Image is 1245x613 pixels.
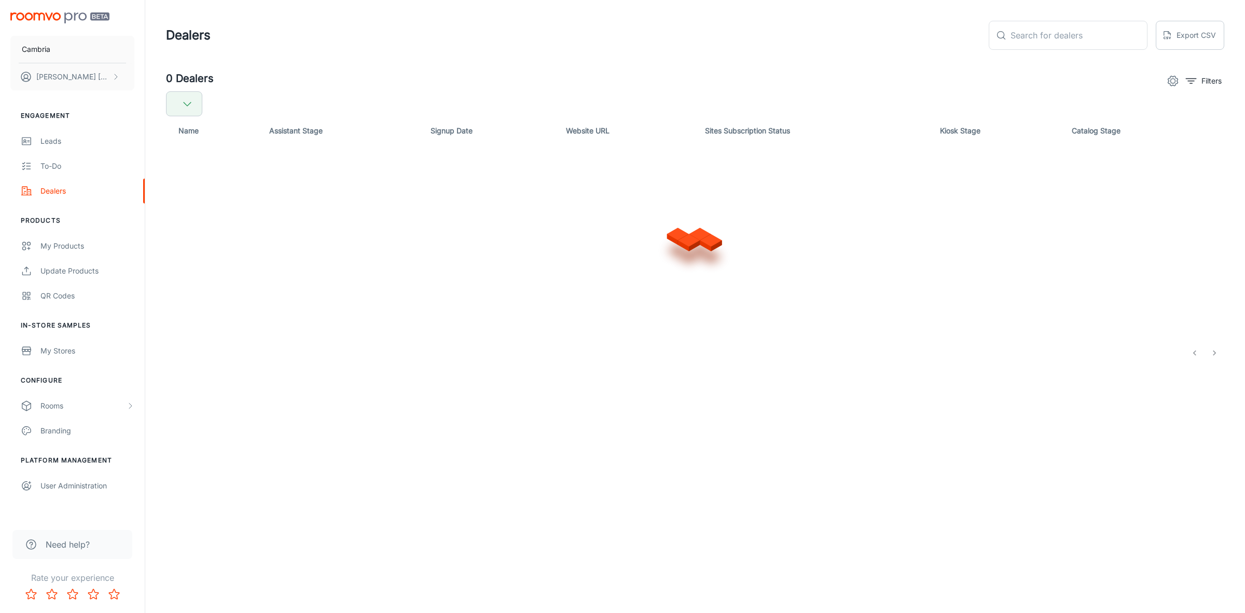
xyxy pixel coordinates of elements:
[166,71,214,87] h5: 0 Dealers
[1201,75,1222,87] p: Filters
[166,116,261,145] th: Name
[558,116,697,145] th: Website URL
[1185,345,1224,361] nav: pagination navigation
[10,12,109,23] img: Roomvo PRO Beta
[1011,21,1147,50] input: Search for dealers
[40,240,134,252] div: My Products
[36,71,109,83] p: [PERSON_NAME] [PERSON_NAME]
[10,63,134,90] button: [PERSON_NAME] [PERSON_NAME]
[10,36,134,63] button: Cambria
[40,160,134,172] div: To-do
[1163,71,1183,91] button: settings
[261,116,423,145] th: Assistant Stage
[166,26,211,45] h1: Dealers
[40,265,134,277] div: Update Products
[40,135,134,147] div: Leads
[1156,21,1224,50] button: Export CSV
[932,116,1063,145] th: Kiosk Stage
[1063,116,1224,145] th: Catalog Stage
[40,185,134,197] div: Dealers
[40,290,134,302] div: QR Codes
[22,44,50,55] p: Cambria
[422,116,558,145] th: Signup Date
[40,345,134,357] div: My Stores
[1183,73,1224,89] button: filter
[40,400,126,412] div: Rooms
[697,116,932,145] th: Sites Subscription Status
